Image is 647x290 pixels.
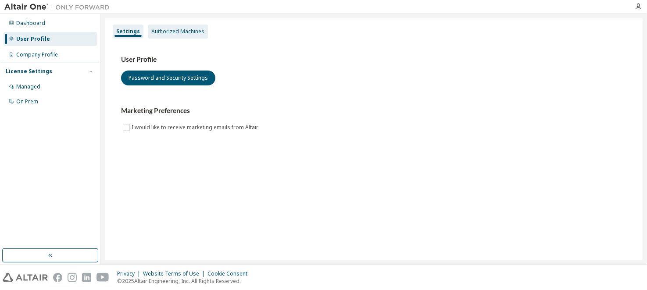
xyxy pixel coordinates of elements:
img: instagram.svg [68,273,77,282]
div: License Settings [6,68,52,75]
div: Cookie Consent [207,270,253,277]
div: Settings [116,28,140,35]
img: facebook.svg [53,273,62,282]
div: User Profile [16,35,50,42]
div: Managed [16,83,40,90]
div: Company Profile [16,51,58,58]
div: Privacy [117,270,143,277]
div: Authorized Machines [151,28,204,35]
img: altair_logo.svg [3,273,48,282]
p: © 2025 Altair Engineering, Inc. All Rights Reserved. [117,277,253,285]
button: Password and Security Settings [121,71,215,85]
div: Website Terms of Use [143,270,207,277]
div: Dashboard [16,20,45,27]
h3: User Profile [121,55,627,64]
div: On Prem [16,98,38,105]
img: Altair One [4,3,114,11]
h3: Marketing Preferences [121,106,627,115]
img: youtube.svg [97,273,109,282]
img: linkedin.svg [82,273,91,282]
label: I would like to receive marketing emails from Altair [132,122,260,133]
